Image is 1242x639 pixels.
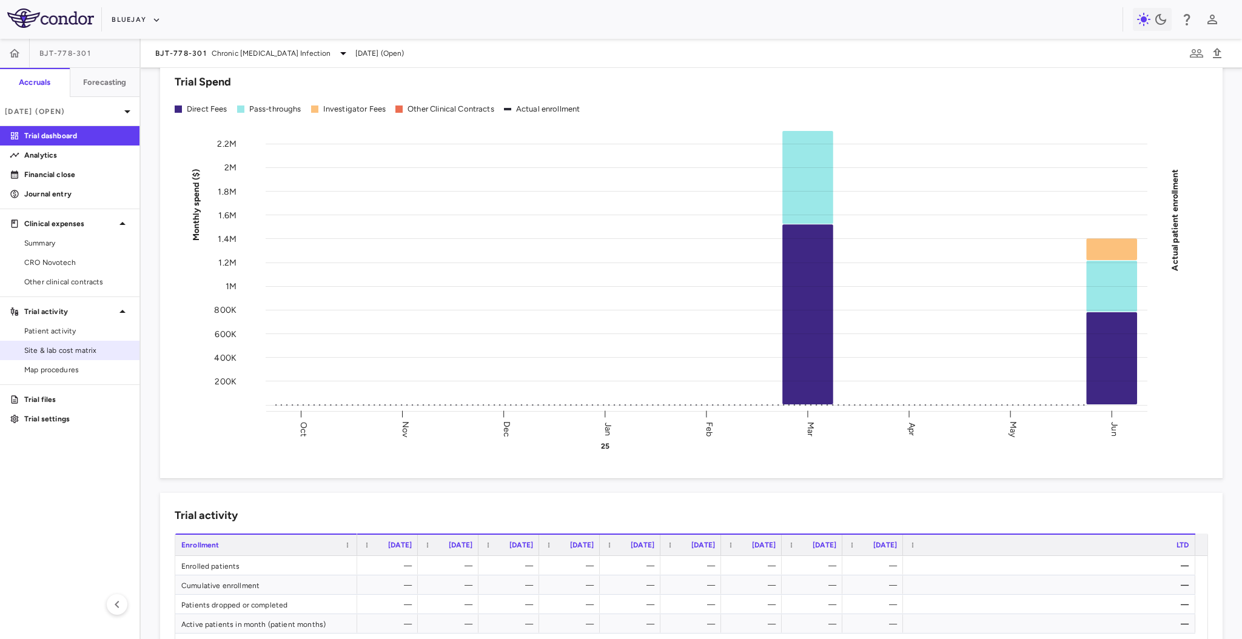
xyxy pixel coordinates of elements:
text: Oct [298,421,309,436]
p: Trial dashboard [24,130,130,141]
tspan: 800K [214,305,237,315]
span: [DATE] [449,541,472,549]
tspan: 600K [215,329,237,339]
div: — [550,556,594,575]
text: Feb [704,421,714,436]
div: — [793,556,836,575]
p: Trial activity [24,306,115,317]
span: [DATE] [691,541,715,549]
text: Apr [907,422,917,435]
div: — [853,575,897,595]
span: Chronic [MEDICAL_DATA] Infection [212,48,331,59]
img: logo-full-SnFGN8VE.png [7,8,94,28]
tspan: 1.6M [218,210,237,220]
div: — [853,556,897,575]
p: Clinical expenses [24,218,115,229]
div: Actual enrollment [516,104,580,115]
span: Other clinical contracts [24,276,130,287]
span: Patient activity [24,326,130,336]
span: [DATE] [570,541,594,549]
div: — [429,556,472,575]
span: [DATE] [873,541,897,549]
div: — [914,614,1189,634]
span: [DATE] (Open) [355,48,404,59]
div: — [671,575,715,595]
div: Patients dropped or completed [175,595,357,614]
div: — [611,614,654,634]
text: Jun [1109,422,1119,436]
div: — [429,595,472,614]
div: — [611,556,654,575]
div: — [793,575,836,595]
div: — [611,595,654,614]
tspan: 1.2M [218,258,237,268]
div: — [853,614,897,634]
span: [DATE] [388,541,412,549]
p: Financial close [24,169,130,180]
div: Other Clinical Contracts [408,104,494,115]
h6: Trial Spend [175,74,231,90]
div: — [550,575,594,595]
span: Enrollment [181,541,220,549]
button: Bluejay [112,10,161,30]
span: [DATE] [509,541,533,549]
text: Dec [502,421,512,437]
div: Investigator Fees [323,104,386,115]
div: — [368,595,412,614]
div: — [550,595,594,614]
tspan: 2.2M [217,139,237,149]
div: — [489,556,533,575]
div: — [429,614,472,634]
h6: Accruals [19,77,50,88]
div: Active patients in month (patient months) [175,614,357,633]
div: — [793,595,836,614]
p: Analytics [24,150,130,161]
div: Cumulative enrollment [175,575,357,594]
text: 25 [601,442,609,450]
span: LTD [1177,541,1189,549]
div: — [914,556,1189,575]
h6: Forecasting [83,77,127,88]
div: — [853,595,897,614]
div: — [732,575,776,595]
span: CRO Novotech [24,257,130,268]
p: Journal entry [24,189,130,199]
div: — [489,614,533,634]
span: BJT-778-301 [155,49,207,58]
div: — [368,614,412,634]
p: Trial files [24,394,130,405]
tspan: 200K [215,376,237,386]
text: May [1008,421,1018,437]
div: — [732,595,776,614]
div: — [671,614,715,634]
span: Summary [24,238,130,249]
span: Map procedures [24,364,130,375]
text: Jan [603,422,613,435]
span: Site & lab cost matrix [24,345,130,356]
div: — [429,575,472,595]
div: — [732,556,776,575]
tspan: Actual patient enrollment [1170,169,1180,270]
tspan: 2M [224,162,237,173]
tspan: 1.4M [218,233,237,244]
div: — [914,575,1189,595]
div: — [368,556,412,575]
div: — [489,575,533,595]
tspan: 1M [226,281,237,292]
div: — [793,614,836,634]
span: [DATE] [631,541,654,549]
div: — [550,614,594,634]
span: [DATE] [813,541,836,549]
p: [DATE] (Open) [5,106,120,117]
text: Nov [400,421,411,437]
span: BJT-778-301 [39,49,91,58]
div: — [914,595,1189,614]
div: Direct Fees [187,104,227,115]
span: [DATE] [752,541,776,549]
div: — [489,595,533,614]
div: — [368,575,412,595]
text: Mar [805,421,816,436]
tspan: Monthly spend ($) [191,169,201,241]
p: Trial settings [24,413,130,424]
tspan: 400K [214,352,237,363]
